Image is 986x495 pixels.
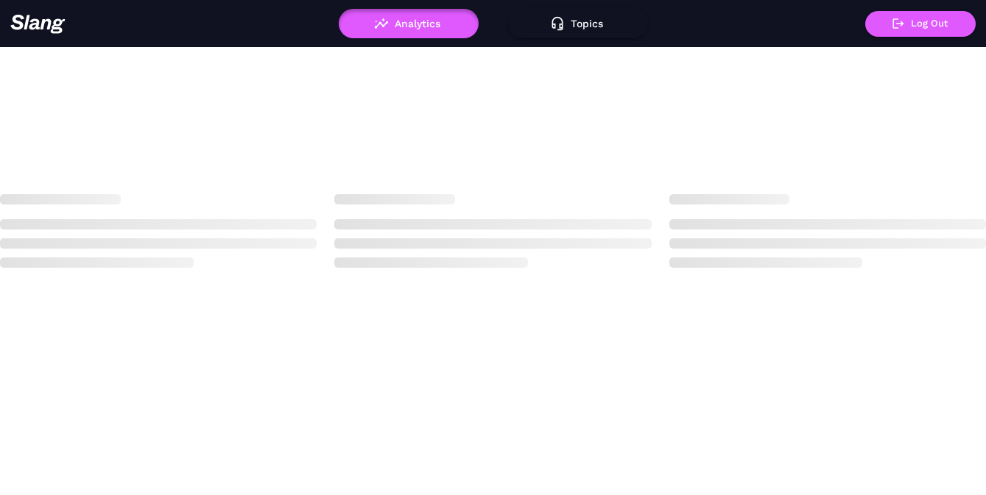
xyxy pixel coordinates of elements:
[508,9,648,38] button: Topics
[339,18,479,28] a: Analytics
[339,9,479,38] button: Analytics
[865,11,976,37] button: Log Out
[10,14,66,34] img: 623511267c55cb56e2f2a487_logo2.png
